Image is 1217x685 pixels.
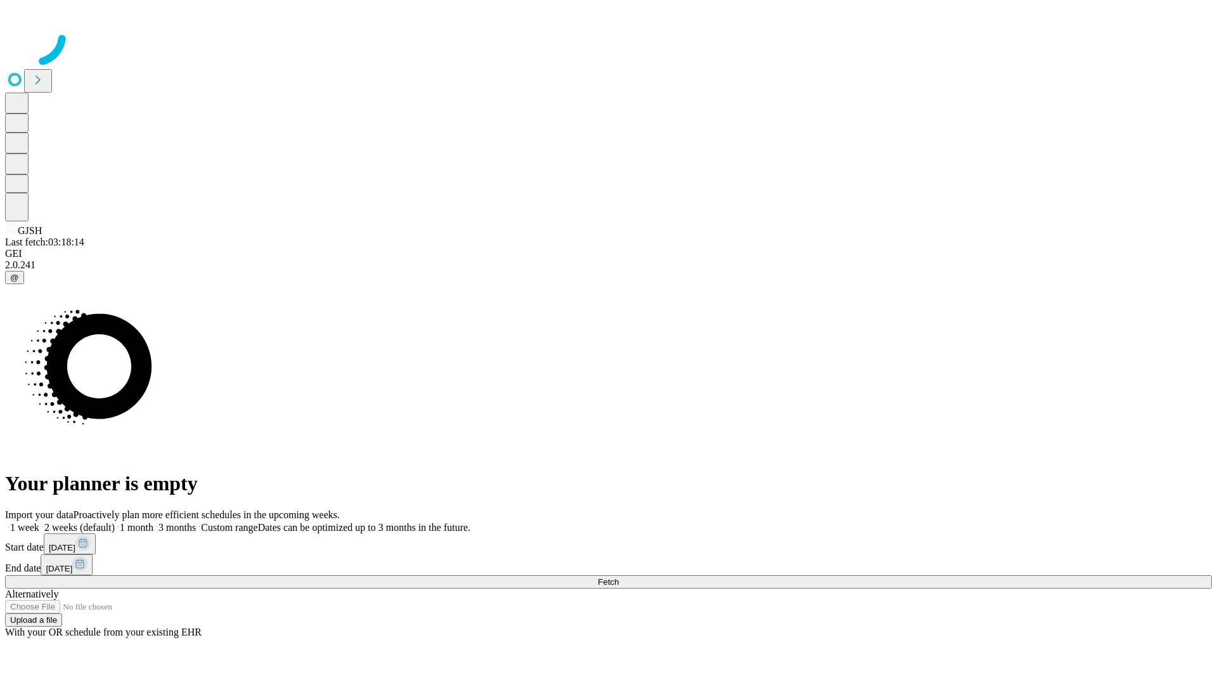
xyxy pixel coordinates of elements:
[18,225,42,236] span: GJSH
[598,577,619,587] span: Fetch
[10,273,19,282] span: @
[5,533,1212,554] div: Start date
[120,522,153,533] span: 1 month
[74,509,340,520] span: Proactively plan more efficient schedules in the upcoming weeks.
[5,472,1212,495] h1: Your planner is empty
[158,522,196,533] span: 3 months
[41,554,93,575] button: [DATE]
[5,248,1212,259] div: GEI
[5,271,24,284] button: @
[10,522,39,533] span: 1 week
[44,533,96,554] button: [DATE]
[5,627,202,637] span: With your OR schedule from your existing EHR
[258,522,470,533] span: Dates can be optimized up to 3 months in the future.
[5,509,74,520] span: Import your data
[5,259,1212,271] div: 2.0.241
[5,589,58,599] span: Alternatively
[44,522,115,533] span: 2 weeks (default)
[5,237,84,247] span: Last fetch: 03:18:14
[46,564,72,573] span: [DATE]
[5,575,1212,589] button: Fetch
[5,613,62,627] button: Upload a file
[201,522,257,533] span: Custom range
[5,554,1212,575] div: End date
[49,543,75,552] span: [DATE]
